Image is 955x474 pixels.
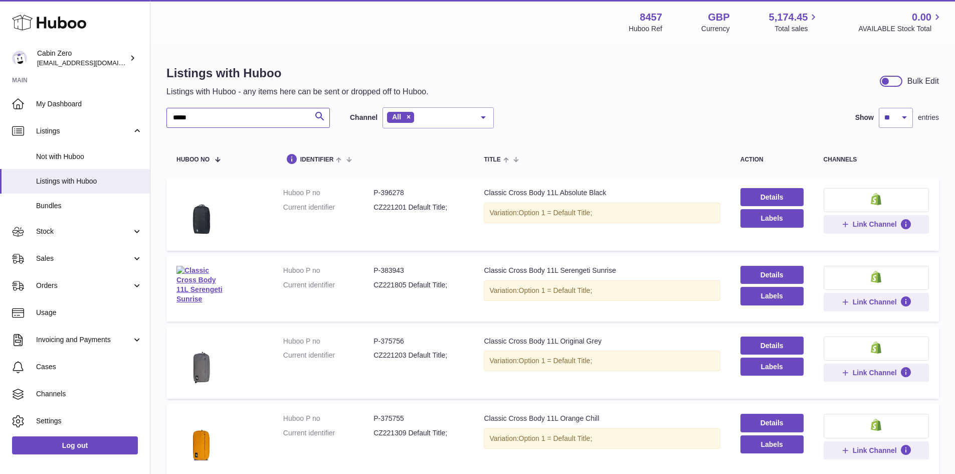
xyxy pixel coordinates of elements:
dd: CZ221201 Default Title; [373,203,464,212]
div: Classic Cross Body 11L Absolute Black [484,188,720,198]
div: Variation: [484,203,720,223]
div: action [740,156,804,163]
span: title [484,156,500,163]
dt: Current identifier [283,203,373,212]
span: Stock [36,227,132,236]
dt: Huboo P no [283,337,373,346]
button: Link Channel [824,364,929,382]
span: Settings [36,416,142,426]
span: 5,174.45 [769,11,808,24]
span: My Dashboard [36,99,142,109]
div: Variation: [484,280,720,301]
img: shopify-small.png [871,193,881,205]
span: Link Channel [853,220,897,229]
button: Labels [740,209,804,227]
div: Classic Cross Body 11L Serengeti Sunrise [484,266,720,275]
span: Option 1 = Default Title; [519,434,593,442]
span: Channels [36,389,142,399]
label: Channel [350,113,377,122]
dd: P-383943 [373,266,464,275]
a: Details [740,337,804,355]
a: 0.00 AVAILABLE Stock Total [858,11,943,34]
dt: Current identifier [283,428,373,438]
span: Link Channel [853,446,897,455]
span: Bundles [36,201,142,211]
span: Option 1 = Default Title; [519,209,593,217]
span: 0.00 [912,11,931,24]
span: identifier [300,156,334,163]
button: Labels [740,435,804,453]
span: Total sales [775,24,819,34]
a: Details [740,266,804,284]
div: Variation: [484,351,720,371]
img: Classic Cross Body 11L Absolute Black [176,188,227,238]
span: Listings [36,126,132,136]
button: Labels [740,358,804,376]
dd: CZ221805 Default Title; [373,280,464,290]
span: Sales [36,254,132,263]
div: Classic Cross Body 11L Orange Chill [484,414,720,423]
dd: P-375755 [373,414,464,423]
span: Usage [36,308,142,318]
span: AVAILABLE Stock Total [858,24,943,34]
span: Not with Huboo [36,152,142,162]
dd: P-396278 [373,188,464,198]
button: Link Channel [824,293,929,311]
img: internalAdmin-8457@internal.huboo.com [12,51,27,66]
span: All [392,113,401,121]
button: Labels [740,287,804,305]
strong: GBP [708,11,729,24]
span: Huboo no [176,156,210,163]
dt: Current identifier [283,280,373,290]
span: Orders [36,281,132,290]
div: channels [824,156,929,163]
span: entries [918,113,939,122]
dd: CZ221309 Default Title; [373,428,464,438]
h1: Listings with Huboo [166,65,429,81]
span: Invoicing and Payments [36,335,132,345]
div: Cabin Zero [37,49,127,68]
dd: P-375756 [373,337,464,346]
img: shopify-small.png [871,419,881,431]
img: shopify-small.png [871,271,881,283]
img: Classic Cross Body 11L Original Grey [176,337,227,387]
span: Option 1 = Default Title; [519,357,593,365]
img: Classic Cross Body 11L Orange Chill [176,414,227,464]
a: Log out [12,436,138,454]
div: Variation: [484,428,720,449]
img: Classic Cross Body 11L Serengeti Sunrise [176,266,227,304]
span: Link Channel [853,297,897,306]
label: Show [855,113,874,122]
a: Details [740,188,804,206]
dt: Current identifier [283,351,373,360]
div: Classic Cross Body 11L Original Grey [484,337,720,346]
dt: Huboo P no [283,414,373,423]
p: Listings with Huboo - any items here can be sent or dropped off to Huboo. [166,86,429,97]
button: Link Channel [824,441,929,459]
div: Bulk Edit [907,76,939,87]
div: Huboo Ref [629,24,662,34]
div: Currency [701,24,730,34]
a: 5,174.45 Total sales [769,11,820,34]
span: Listings with Huboo [36,177,142,186]
span: Option 1 = Default Title; [519,286,593,294]
dt: Huboo P no [283,188,373,198]
img: shopify-small.png [871,342,881,354]
a: Details [740,414,804,432]
span: Cases [36,362,142,372]
dd: CZ221203 Default Title; [373,351,464,360]
span: Link Channel [853,368,897,377]
button: Link Channel [824,215,929,233]
span: [EMAIL_ADDRESS][DOMAIN_NAME] [37,59,147,67]
dt: Huboo P no [283,266,373,275]
strong: 8457 [640,11,662,24]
